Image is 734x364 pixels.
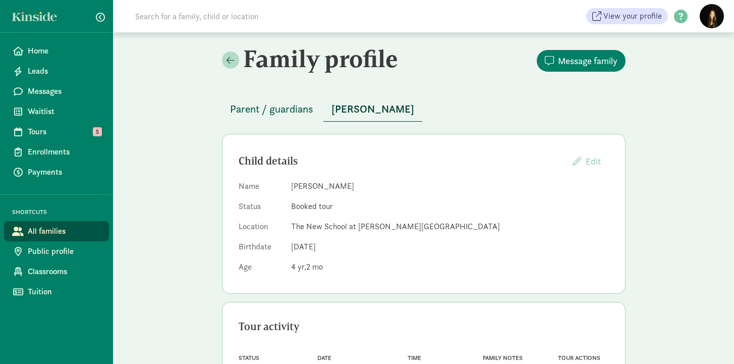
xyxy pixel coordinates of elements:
[239,261,283,277] dt: Age
[239,200,283,217] dt: Status
[306,262,323,272] span: 2
[408,354,421,361] span: Time
[4,162,109,182] a: Payments
[317,354,331,361] span: Date
[4,41,109,61] a: Home
[28,126,101,138] span: Tours
[239,241,283,257] dt: Birthdate
[586,155,601,167] span: Edit
[222,97,321,121] button: Parent / guardians
[291,200,609,213] dd: Booked tour
[28,85,101,97] span: Messages
[239,354,259,361] span: Status
[4,282,109,302] a: Tuition
[537,50,626,72] button: Message family
[4,221,109,241] a: All families
[239,221,283,237] dt: Location
[4,61,109,81] a: Leads
[222,103,321,115] a: Parent / guardians
[4,122,109,142] a: Tours 5
[331,101,414,117] span: [PERSON_NAME]
[483,354,523,361] span: Family notes
[4,262,109,282] a: Classrooms
[4,81,109,101] a: Messages
[28,106,101,118] span: Waitlist
[558,354,600,361] span: Tour actions
[291,241,316,252] span: [DATE]
[684,316,734,364] iframe: Chat Widget
[239,319,609,335] div: Tour activity
[564,150,609,172] button: Edit
[222,44,422,73] h2: Family profile
[323,103,422,115] a: [PERSON_NAME]
[239,153,564,169] div: Child details
[28,45,101,57] span: Home
[28,286,101,298] span: Tuition
[28,146,101,158] span: Enrollments
[323,97,422,122] button: [PERSON_NAME]
[586,8,668,24] a: View your profile
[291,180,609,192] dd: [PERSON_NAME]
[28,266,101,278] span: Classrooms
[28,166,101,178] span: Payments
[291,262,306,272] span: 4
[28,245,101,257] span: Public profile
[230,101,313,117] span: Parent / guardians
[93,127,102,136] span: 5
[4,241,109,262] a: Public profile
[239,180,283,196] dt: Name
[28,65,101,77] span: Leads
[603,10,662,22] span: View your profile
[291,221,609,233] dd: The New School at [PERSON_NAME][GEOGRAPHIC_DATA]
[129,6,412,26] input: Search for a family, child or location
[4,101,109,122] a: Waitlist
[28,225,101,237] span: All families
[4,142,109,162] a: Enrollments
[558,54,617,68] span: Message family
